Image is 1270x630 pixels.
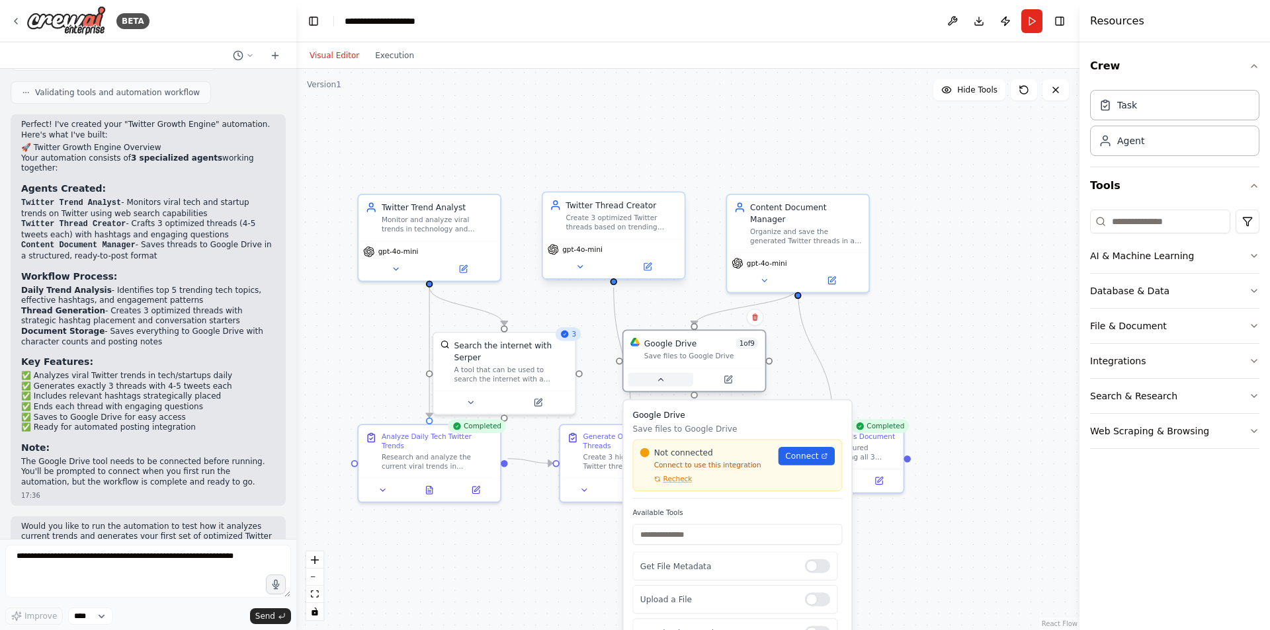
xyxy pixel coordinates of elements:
div: Google DriveGoogle Drive1of9Save files to Google DriveGoogle DriveSave files to Google DriveNot c... [622,332,767,395]
div: CompletedAnalyze Daily Tech Twitter TrendsResearch and analyze the current viral trends in techno... [357,424,501,502]
div: Content Document ManagerOrganize and save the generated Twitter threads in a structured document ... [726,194,870,294]
div: CompletedGenerate Optimized Twitter ThreadsCreate 3 high-engagement Twitter threads based on the ... [559,424,703,502]
button: toggle interactivity [306,603,323,620]
p: Your automation consists of working together: [21,153,275,174]
div: Completed [851,419,909,433]
img: SerperDevTool [441,340,450,349]
span: Connect [785,450,818,461]
button: Web Scraping & Browsing [1090,414,1259,448]
div: 3SerperDevToolSearch the internet with SerperA tool that can be used to search the internet with ... [432,332,576,415]
p: The Google Drive tool needs to be connected before running. You'll be prompted to connect when yo... [21,457,275,488]
div: Search the internet with Serper [454,340,568,363]
p: Perfect! I've created your "Twitter Growth Engine" automation. Here's what I've built: [21,120,275,140]
code: Twitter Trend Analyst [21,198,121,208]
li: ✅ Includes relevant hashtags strategically placed [21,391,275,402]
div: Task [1117,98,1137,112]
div: Agent [1117,134,1144,147]
button: Recheck [640,475,693,484]
strong: Thread Generation [21,306,105,315]
span: gpt-4o-mini [562,245,603,254]
li: - Saves everything to Google Drive with character counts and posting notes [21,327,275,347]
div: Tools [1090,204,1259,459]
button: Hide left sidebar [304,12,323,30]
button: Click to speak your automation idea [266,574,286,594]
span: Hide Tools [957,85,997,95]
div: Generate Optimized Twitter Threads [583,432,695,450]
a: Connect [779,447,835,465]
div: Twitter Trend Analyst [382,202,493,213]
button: File & Document [1090,309,1259,343]
span: Validating tools and automation workflow [35,87,200,98]
strong: Note: [21,442,50,453]
img: Logo [26,6,106,36]
button: Tools [1090,167,1259,204]
button: fit view [306,586,323,603]
div: Completed [448,419,506,433]
li: - Monitors viral tech and startup trends on Twitter using web search capabilities [21,198,275,219]
button: Hide right sidebar [1050,12,1069,30]
button: Hide Tools [933,79,1005,100]
code: Twitter Thread Creator [21,219,126,229]
button: Start a new chat [265,48,286,63]
p: Upload a File [640,594,796,605]
h2: 🚀 Twitter Growth Engine Overview [21,143,275,153]
div: A tool that can be used to search the internet with a search_query. Supports different search typ... [454,365,568,383]
div: Save files to Google Drive [644,351,758,360]
p: Get File Metadata [640,560,796,571]
span: Send [255,611,275,621]
g: Edge from 30b7d4c8-d27b-4c7e-ae4a-367af3df37bf to 72459d98-a8c8-44cf-b358-f644b7f43dd8 [792,288,839,418]
button: Send [250,608,291,624]
div: Twitter Thread CreatorCreate 3 optimized Twitter threads based on trending technology and startup... [542,194,686,282]
div: Twitter Trend AnalystMonitor and analyze viral trends in technology and startups on Twitter daily... [357,194,501,282]
div: Google Drive [644,338,697,349]
div: 17:36 [21,491,275,500]
h4: Resources [1090,13,1144,29]
div: Crew [1090,85,1259,167]
button: Database & Data [1090,274,1259,308]
button: zoom in [306,551,323,569]
strong: Key Features: [21,356,93,367]
li: - Crafts 3 optimized threads (4-5 tweets each) with hashtags and engaging questions [21,219,275,240]
li: ✅ Ends each thread with engaging questions [21,402,275,413]
button: Open in side panel [799,274,864,288]
p: Would you like to run the automation to test how it analyzes current trends and generates your fi... [21,522,275,553]
div: Create 3 optimized Twitter threads based on trending technology and startup topics, ensuring each... [566,214,677,232]
g: Edge from a71bf7a7-2079-4318-9174-6b85c0ac1f37 to d7b61c0d-d8de-4c2d-b26a-63853ecff900 [423,288,435,418]
button: Open in side panel [695,373,760,387]
span: Recheck [663,475,693,484]
button: AI & Machine Learning [1090,239,1259,273]
span: Improve [24,611,57,621]
div: Twitter Thread Creator [566,200,677,211]
button: View output [405,483,454,497]
button: Delete node [746,309,763,326]
div: React Flow controls [306,551,323,620]
li: ✅ Ready for automated posting integration [21,422,275,433]
button: Search & Research [1090,379,1259,413]
div: CompletedSave Twitter Threads DocumentCreate a well-structured document containing all 3 generate... [761,424,905,493]
li: ✅ Generates exactly 3 threads with 4-5 tweets each [21,381,275,392]
div: BETA [116,13,149,29]
button: Crew [1090,48,1259,85]
span: 3 [571,329,576,338]
strong: 3 specialized agents [131,153,222,163]
strong: Document Storage [21,327,105,336]
div: Analyze Daily Tech Twitter Trends [382,432,493,450]
p: Connect to use this integration [640,461,772,470]
li: ✅ Saves to Google Drive for easy access [21,413,275,423]
button: Open in side panel [505,396,570,410]
strong: Workflow Process: [21,271,117,282]
button: zoom out [306,569,323,586]
label: Available Tools [632,508,842,517]
li: - Saves threads to Google Drive in a structured, ready-to-post format [21,240,275,261]
li: - Identifies top 5 trending tech topics, effective hashtags, and engagement patterns [21,286,275,306]
nav: breadcrumb [345,15,439,28]
button: Execution [367,48,422,63]
button: Switch to previous chat [228,48,259,63]
strong: Daily Trend Analysis [21,286,112,295]
div: Save Twitter Threads Document [784,432,895,441]
span: Not connected [654,447,713,458]
button: Open in side panel [431,262,495,276]
span: gpt-4o-mini [747,258,787,268]
span: Number of enabled actions [736,338,758,349]
g: Edge from a71bf7a7-2079-4318-9174-6b85c0ac1f37 to b49c3b05-1950-42fe-9032-526addd0c1ba [423,288,510,325]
